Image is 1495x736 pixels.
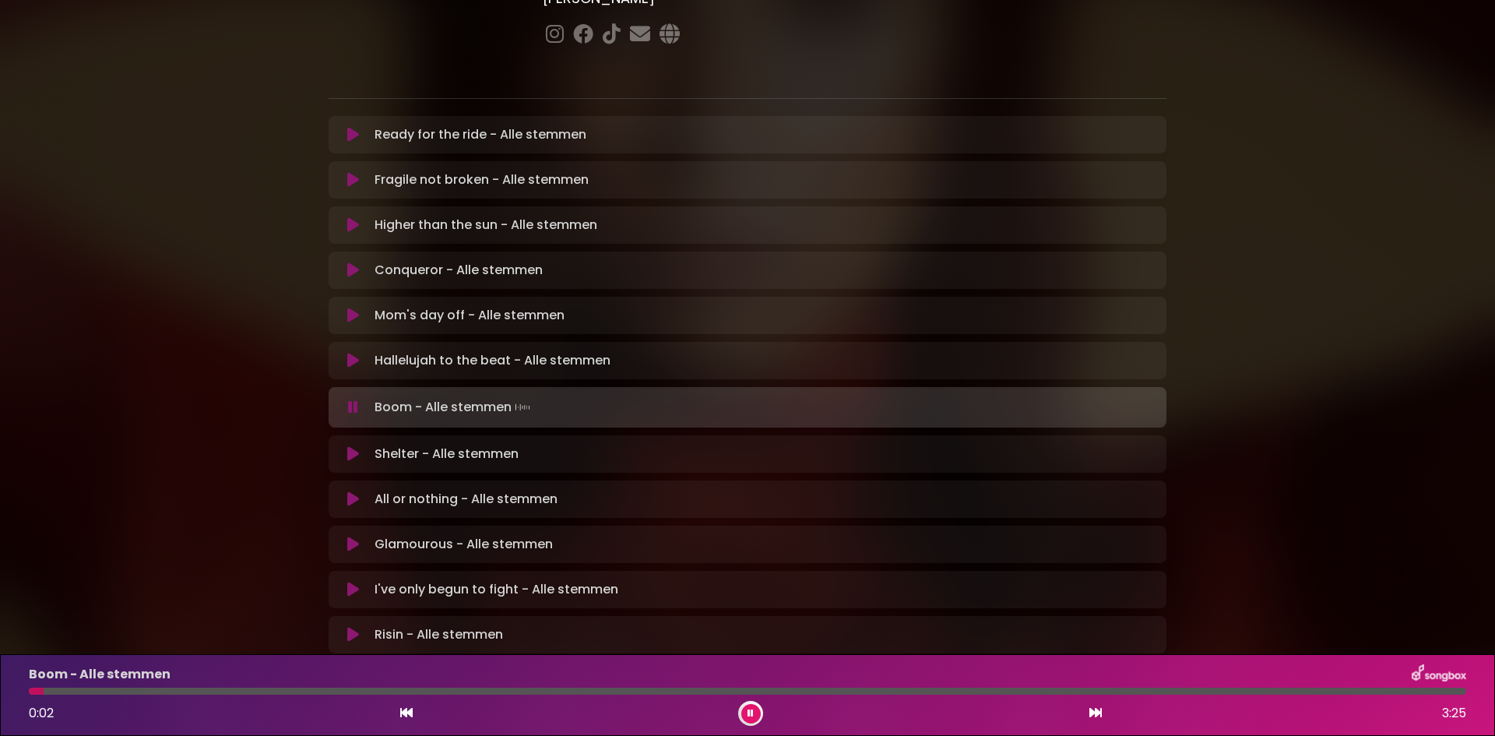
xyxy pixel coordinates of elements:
[375,625,503,644] p: Risin - Alle stemmen
[375,535,553,554] p: Glamourous - Alle stemmen
[375,261,543,280] p: Conqueror - Alle stemmen
[375,171,589,189] p: Fragile not broken - Alle stemmen
[29,665,171,684] p: Boom - Alle stemmen
[375,306,565,325] p: Mom's day off - Alle stemmen
[375,216,597,234] p: Higher than the sun - Alle stemmen
[375,351,610,370] p: Hallelujah to the beat - Alle stemmen
[512,396,533,418] img: waveform4.gif
[1412,664,1466,685] img: songbox-logo-white.png
[375,445,519,463] p: Shelter - Alle stemmen
[29,704,54,722] span: 0:02
[1442,704,1466,723] span: 3:25
[375,396,533,418] p: Boom - Alle stemmen
[375,125,586,144] p: Ready for the ride - Alle stemmen
[375,490,558,509] p: All or nothing - Alle stemmen
[375,580,618,599] p: I've only begun to fight - Alle stemmen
